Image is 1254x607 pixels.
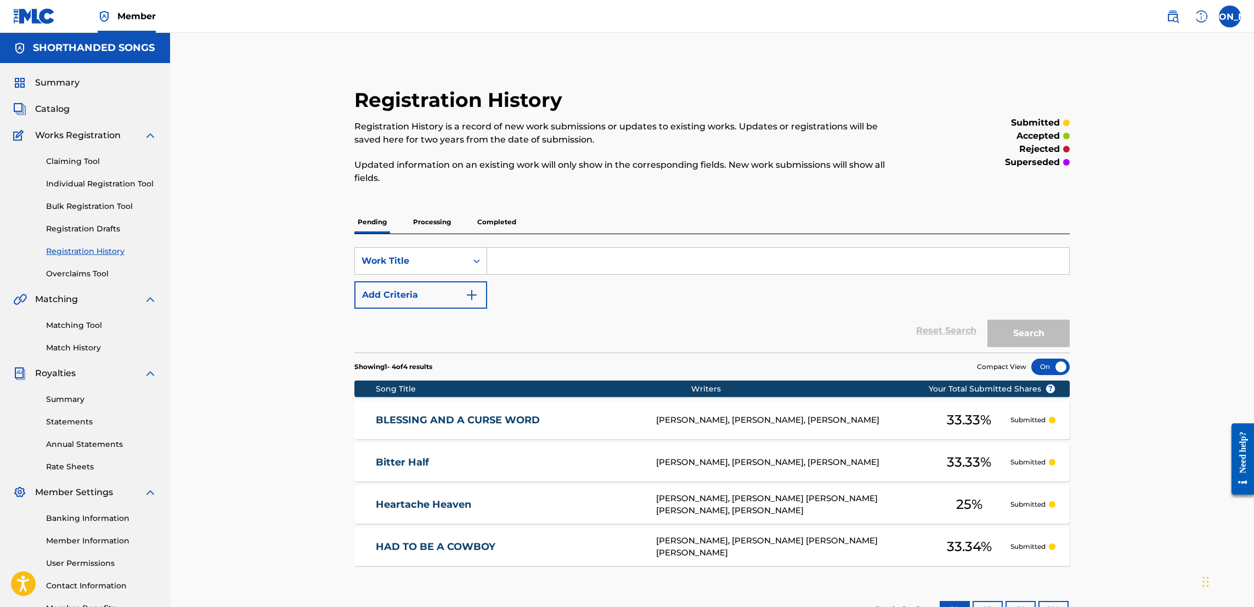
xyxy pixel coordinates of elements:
a: Individual Registration Tool [46,178,157,190]
img: MLC Logo [13,8,55,24]
p: accepted [1016,129,1060,143]
a: Rate Sheets [46,461,157,473]
div: Writers [691,383,963,395]
a: SummarySummary [13,76,80,89]
p: Pending [354,211,390,234]
a: Annual Statements [46,439,157,450]
p: rejected [1019,143,1060,156]
div: User Menu [1219,5,1241,27]
a: Matching Tool [46,320,157,331]
span: Member Settings [35,486,113,499]
a: Match History [46,342,157,354]
p: Submitted [1010,415,1046,425]
span: Summary [35,76,80,89]
button: Add Criteria [354,281,487,309]
span: 25 % [956,495,982,514]
span: 33.33 % [947,452,991,472]
div: Work Title [361,254,460,268]
a: Contact Information [46,580,157,592]
p: Completed [474,211,519,234]
div: [PERSON_NAME], [PERSON_NAME] [PERSON_NAME] [PERSON_NAME], [PERSON_NAME] [656,492,928,517]
span: 33.33 % [947,410,991,430]
img: expand [144,486,157,499]
p: Submitted [1010,542,1046,552]
a: CatalogCatalog [13,103,70,116]
div: Help [1190,5,1212,27]
p: Registration History is a record of new work submissions or updates to existing works. Updates or... [354,120,905,146]
img: search [1166,10,1179,23]
div: [PERSON_NAME], [PERSON_NAME] [PERSON_NAME] [PERSON_NAME] [656,535,928,559]
a: Registration History [46,246,157,257]
img: Member Settings [13,486,26,499]
img: Summary [13,76,26,89]
span: Your Total Submitted Shares [929,383,1055,395]
img: expand [144,293,157,306]
span: Catalog [35,103,70,116]
a: Heartache Heaven [376,498,641,511]
img: Top Rightsholder [98,10,111,23]
span: ? [1046,384,1055,393]
a: Banking Information [46,513,157,524]
span: Member [117,10,156,22]
p: Submitted [1010,500,1046,509]
p: Showing 1 - 4 of 4 results [354,362,432,372]
a: User Permissions [46,558,157,569]
img: Matching [13,293,27,306]
iframe: Chat Widget [1199,554,1254,607]
h5: SHORTHANDED SONGS [33,42,155,54]
img: help [1195,10,1208,23]
img: 9d2ae6d4665cec9f34b9.svg [465,288,478,302]
iframe: Resource Center [1223,415,1254,503]
a: Overclaims Tool [46,268,157,280]
p: superseded [1005,156,1060,169]
a: Public Search [1162,5,1184,27]
img: expand [144,129,157,142]
a: Summary [46,394,157,405]
span: Royalties [35,367,76,380]
p: Processing [410,211,454,234]
div: [PERSON_NAME], [PERSON_NAME], [PERSON_NAME] [656,414,928,427]
span: 33.34 % [947,537,992,557]
p: submitted [1011,116,1060,129]
a: Bulk Registration Tool [46,201,157,212]
div: Drag [1202,565,1209,598]
p: Updated information on an existing work will only show in the corresponding fields. New work subm... [354,158,905,185]
a: Claiming Tool [46,156,157,167]
span: Matching [35,293,78,306]
img: Accounts [13,42,26,55]
img: Royalties [13,367,26,380]
a: Statements [46,416,157,428]
img: expand [144,367,157,380]
a: BLESSING AND A CURSE WORD [376,414,641,427]
img: Catalog [13,103,26,116]
h2: Registration History [354,88,568,112]
p: Submitted [1010,457,1046,467]
a: Bitter Half [376,456,641,469]
div: [PERSON_NAME], [PERSON_NAME], [PERSON_NAME] [656,456,928,469]
img: Works Registration [13,129,27,142]
span: Compact View [977,362,1026,372]
a: Member Information [46,535,157,547]
form: Search Form [354,247,1070,353]
span: Works Registration [35,129,121,142]
div: Song Title [376,383,691,395]
a: Registration Drafts [46,223,157,235]
a: HAD TO BE A COWBOY [376,541,641,553]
